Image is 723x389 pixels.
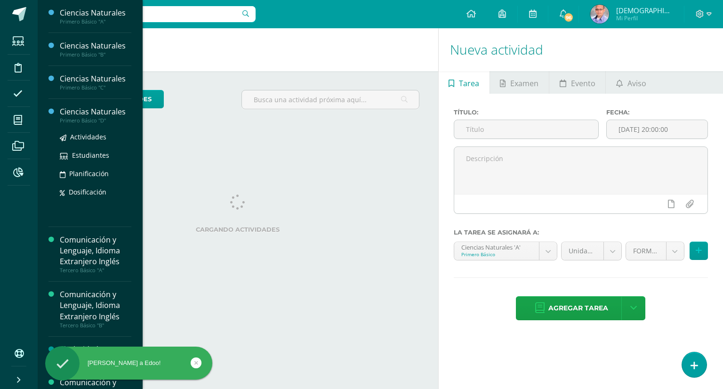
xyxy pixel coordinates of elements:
[69,187,106,196] span: Dosificación
[606,109,708,116] label: Fecha:
[49,28,427,71] h1: Actividades
[590,5,609,24] img: 6631882797e12c53e037b4c09ade73fd.png
[60,84,131,91] div: Primero Básico "C"
[626,242,684,260] a: FORMATIVO (60.0%)
[60,73,131,91] a: Ciencias NaturalesPrimero Básico "C"
[549,71,605,94] a: Evento
[60,150,131,161] a: Estudiantes
[439,71,490,94] a: Tarea
[60,322,131,329] div: Tercero Básico "B"
[454,229,708,236] label: La tarea se asignará a:
[60,168,131,179] a: Planificación
[454,120,599,138] input: Título
[45,359,212,367] div: [PERSON_NAME] a Edoo!
[627,72,646,95] span: Aviso
[454,242,557,260] a: Ciencias Naturales 'A'Primero Básico
[450,28,712,71] h1: Nueva actividad
[548,297,608,320] span: Agregar tarea
[633,242,659,260] span: FORMATIVO (60.0%)
[60,41,131,51] div: Ciencias Naturales
[571,72,595,95] span: Evento
[606,71,656,94] a: Aviso
[60,51,131,58] div: Primero Básico "B"
[616,6,673,15] span: [DEMOGRAPHIC_DATA]
[60,18,131,25] div: Primero Básico "A"
[56,226,419,233] label: Cargando actividades
[60,186,131,197] a: Dosificación
[60,117,131,124] div: Primero Básico "D"
[490,71,549,94] a: Examen
[72,151,109,160] span: Estudiantes
[60,344,131,362] a: TitularidadTercero Básico "B"
[607,120,707,138] input: Fecha de entrega
[60,267,131,274] div: Tercero Básico "A"
[60,235,131,267] div: Comunicación y Lenguaje, Idioma Extranjero Inglés
[461,251,532,258] div: Primero Básico
[60,8,131,25] a: Ciencias NaturalesPrimero Básico "A"
[563,12,574,23] span: 96
[562,242,621,260] a: Unidad 4
[60,289,131,322] div: Comunicación y Lenguaje, Idioma Extranjero Inglés
[60,8,131,18] div: Ciencias Naturales
[242,90,418,109] input: Busca una actividad próxima aquí...
[60,73,131,84] div: Ciencias Naturales
[459,72,479,95] span: Tarea
[454,109,599,116] label: Título:
[616,14,673,22] span: Mi Perfil
[60,106,131,124] a: Ciencias NaturalesPrimero Básico "D"
[569,242,596,260] span: Unidad 4
[60,106,131,117] div: Ciencias Naturales
[60,41,131,58] a: Ciencias NaturalesPrimero Básico "B"
[44,6,256,22] input: Busca un usuario...
[69,169,109,178] span: Planificación
[60,235,131,274] a: Comunicación y Lenguaje, Idioma Extranjero InglésTercero Básico "A"
[60,344,131,355] div: Titularidad
[60,131,131,142] a: Actividades
[510,72,538,95] span: Examen
[461,242,532,251] div: Ciencias Naturales 'A'
[60,289,131,328] a: Comunicación y Lenguaje, Idioma Extranjero InglésTercero Básico "B"
[70,132,106,141] span: Actividades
